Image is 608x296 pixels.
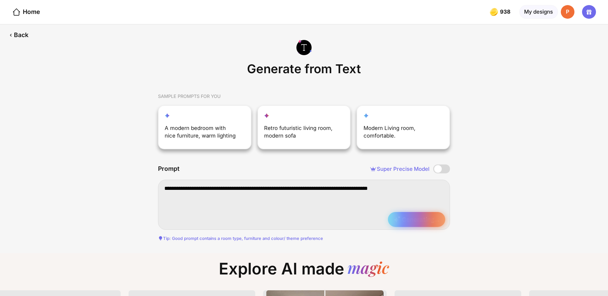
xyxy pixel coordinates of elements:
img: customization-star-icon.svg [364,113,369,118]
div: P [561,5,574,19]
div: Retro futuristic living room, modern sofa [264,124,336,143]
div: Home [12,8,40,17]
div: Generate from Text [244,60,364,81]
div: Explore AI made [213,259,395,284]
div: SAMPLE PROMPTS FOR YOU [158,87,450,106]
div: A modern bedroom with nice furniture, warm lighting [165,124,237,143]
img: reimagine-star-icon.svg [165,113,170,118]
div: Super Precise Model [370,166,430,172]
img: generate-from-text-icon.svg [296,40,312,55]
img: fill-up-your-space-star-icon.svg [264,113,269,118]
div: Tip: Good prompt contains a room type, furniture and colour/ theme preference [158,236,450,241]
span: 938 [500,9,512,15]
div: magic [347,259,389,278]
div: My designs [519,5,558,19]
div: Modern Living room, comfortable. [364,124,435,143]
div: Prompt [158,165,180,172]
